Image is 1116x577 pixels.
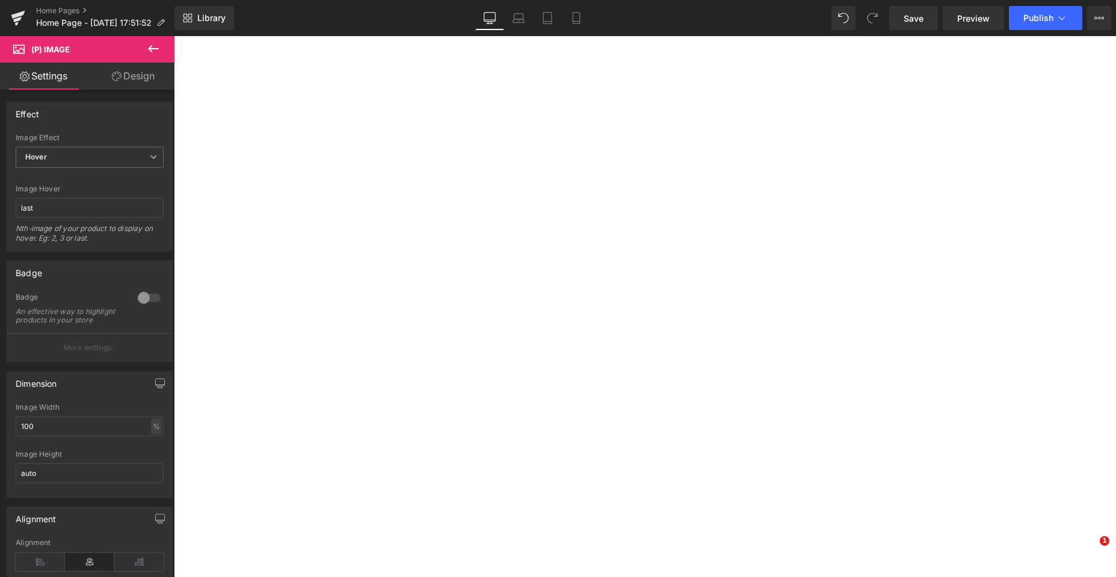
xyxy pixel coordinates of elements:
[16,416,164,436] input: auto
[7,333,172,362] button: More settings
[16,403,164,412] div: Image Width
[16,261,42,278] div: Badge
[957,12,990,25] span: Preview
[16,224,164,251] div: Nth-image of your product to display on hover. Eg: 2, 3 or last.
[1009,6,1082,30] button: Publish
[860,6,884,30] button: Redo
[90,63,177,90] a: Design
[533,6,562,30] a: Tablet
[16,292,126,305] div: Badge
[16,307,124,324] div: An effective way to highlight products in your store
[904,12,923,25] span: Save
[504,6,533,30] a: Laptop
[151,418,162,434] div: %
[475,6,504,30] a: Desktop
[64,342,112,353] p: More settings
[197,13,226,23] span: Library
[1023,13,1053,23] span: Publish
[174,6,234,30] a: New Library
[16,102,39,119] div: Effect
[16,507,57,524] div: Alignment
[16,450,164,458] div: Image Height
[562,6,591,30] a: Mobile
[16,372,57,389] div: Dimension
[25,152,47,161] b: Hover
[1075,536,1104,565] iframe: Intercom live chat
[16,185,164,193] div: Image Hover
[943,6,1004,30] a: Preview
[1087,6,1111,30] button: More
[31,45,70,54] span: (P) Image
[1100,536,1109,546] span: 1
[16,463,164,483] input: auto
[831,6,855,30] button: Undo
[16,538,164,547] div: Alignment
[36,18,152,28] span: Home Page - [DATE] 17:51:52
[16,134,164,142] div: Image Effect
[36,6,174,16] a: Home Pages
